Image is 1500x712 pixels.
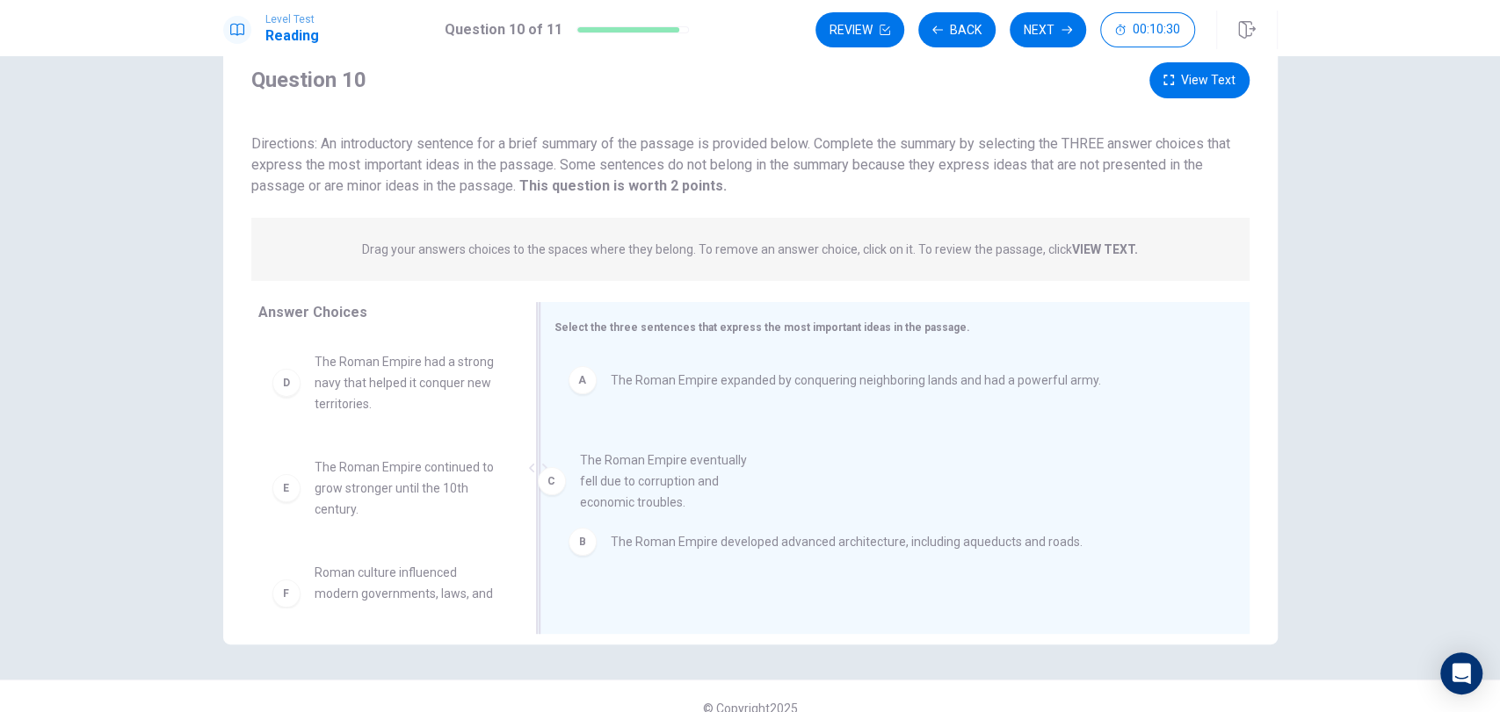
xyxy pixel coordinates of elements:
[1100,12,1195,47] button: 00:10:30
[1072,242,1138,256] strong: VIEW TEXT.
[516,177,727,194] strong: This question is worth 2 points.
[258,304,367,320] span: Answer Choices
[918,12,996,47] button: Back
[445,19,562,40] h1: Question 10 of 11
[1149,62,1250,98] button: View Text
[362,242,1138,256] p: Drag your answers choices to the spaces where they belong. To remove an answer choice, click on i...
[554,321,970,334] span: Select the three sentences that express the most important ideas in the passage.
[251,66,366,94] h4: Question 10
[265,13,319,25] span: Level Test
[251,135,1230,194] span: Directions: An introductory sentence for a brief summary of the passage is provided below. Comple...
[1010,12,1086,47] button: Next
[1440,652,1482,694] div: Open Intercom Messenger
[815,12,904,47] button: Review
[1133,23,1180,37] span: 00:10:30
[265,25,319,47] h1: Reading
